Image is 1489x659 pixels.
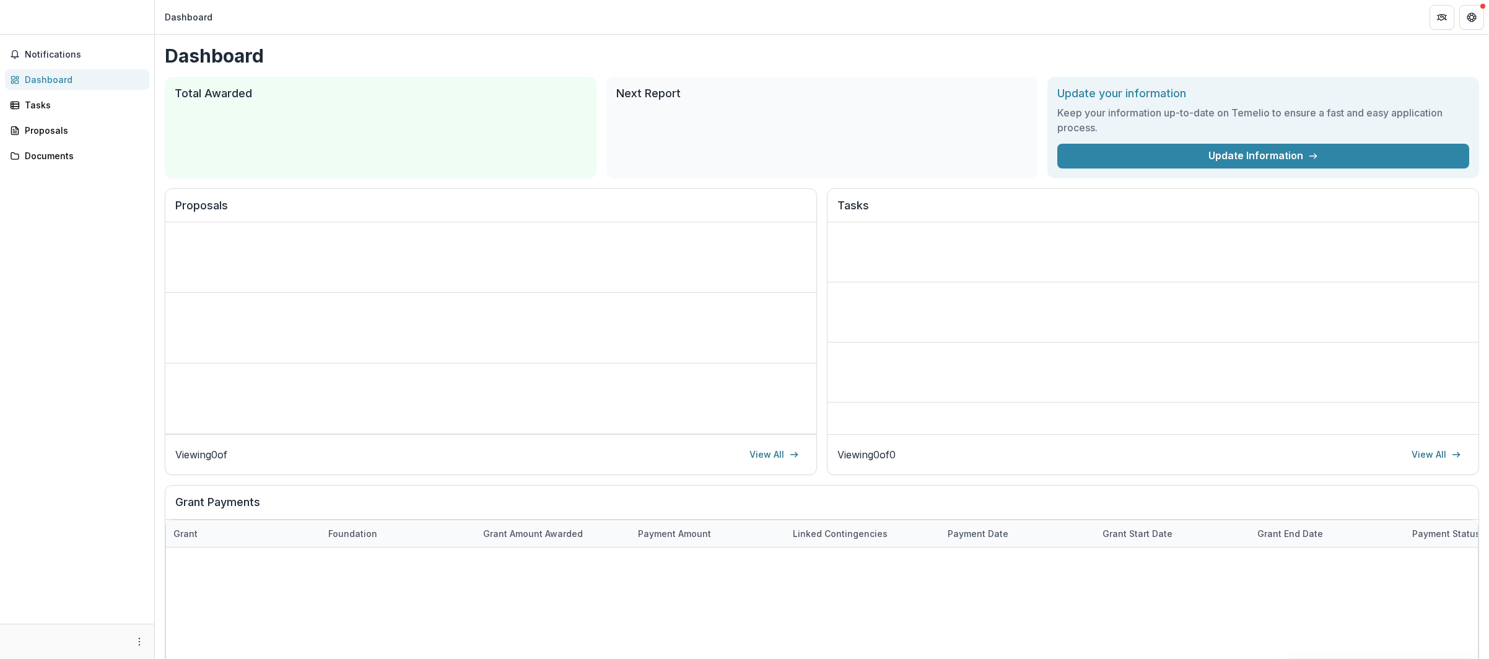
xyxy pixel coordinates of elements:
[837,199,1469,222] h2: Tasks
[1459,5,1484,30] button: Get Help
[25,50,144,60] span: Notifications
[5,95,149,115] a: Tasks
[5,146,149,166] a: Documents
[160,8,217,26] nav: breadcrumb
[25,73,139,86] div: Dashboard
[5,45,149,64] button: Notifications
[25,98,139,111] div: Tasks
[1057,105,1469,135] h3: Keep your information up-to-date on Temelio to ensure a fast and easy application process.
[1057,144,1469,168] a: Update Information
[165,11,212,24] div: Dashboard
[5,69,149,90] a: Dashboard
[616,87,1028,100] h2: Next Report
[175,447,227,462] p: Viewing 0 of
[837,447,896,462] p: Viewing 0 of 0
[1430,5,1454,30] button: Partners
[1057,87,1469,100] h2: Update your information
[25,149,139,162] div: Documents
[25,124,139,137] div: Proposals
[742,445,806,465] a: View All
[132,634,147,649] button: More
[165,45,1479,67] h1: Dashboard
[175,87,587,100] h2: Total Awarded
[5,120,149,141] a: Proposals
[1404,445,1469,465] a: View All
[175,199,806,222] h2: Proposals
[175,495,1469,519] h2: Grant Payments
